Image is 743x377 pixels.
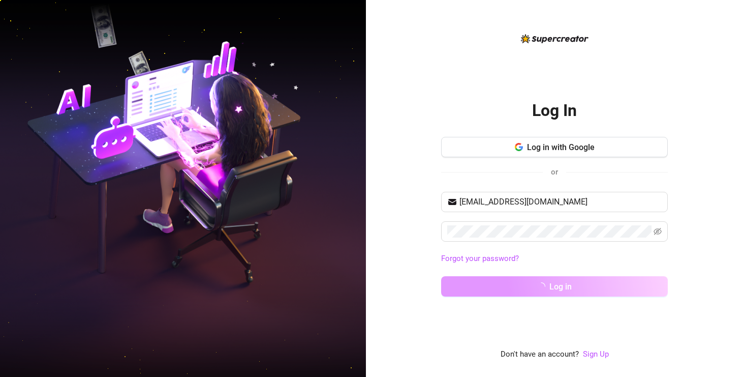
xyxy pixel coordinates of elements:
[441,276,668,297] button: Log in
[501,349,579,361] span: Don't have an account?
[583,349,609,361] a: Sign Up
[549,282,572,292] span: Log in
[551,167,558,177] span: or
[459,196,662,208] input: Your email
[527,142,595,152] span: Log in with Google
[441,254,519,263] a: Forgot your password?
[536,281,546,291] span: loading
[521,34,589,43] img: logo-BBDzfeDw.svg
[654,227,662,236] span: eye-invisible
[441,253,668,265] a: Forgot your password?
[583,350,609,359] a: Sign Up
[441,137,668,157] button: Log in with Google
[532,100,577,121] h2: Log In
